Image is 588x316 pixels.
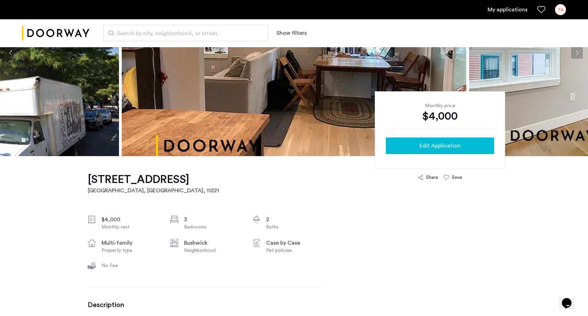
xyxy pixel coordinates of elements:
div: Monthly price [386,102,494,109]
h2: [GEOGRAPHIC_DATA], [GEOGRAPHIC_DATA] , 11221 [88,186,219,195]
span: Edit Application [420,142,460,150]
div: Share [426,174,438,181]
iframe: chat widget [559,288,581,309]
div: Save [452,174,462,181]
div: Bushwick [184,239,242,247]
h1: [STREET_ADDRESS] [88,173,219,186]
span: Search by city, neighborhood, or street. [117,29,249,38]
div: multi-family [101,239,159,247]
button: button [386,137,494,154]
a: Cazamio logo [22,20,89,46]
div: No Fee [101,262,159,269]
input: Apartment Search [103,25,268,41]
div: $4,000 [101,215,159,224]
div: Baths [266,224,324,231]
div: Bedrooms [184,224,242,231]
div: Property type [101,247,159,254]
a: My application [488,6,527,14]
h3: Description [88,301,324,309]
div: $4,000 [386,109,494,123]
button: Next apartment [571,47,583,59]
a: Favorites [537,6,545,14]
a: [STREET_ADDRESS][GEOGRAPHIC_DATA], [GEOGRAPHIC_DATA], 11221 [88,173,219,195]
button: Show or hide filters [276,29,307,37]
div: Case by Case [266,239,324,247]
div: Monthly rent [101,224,159,231]
button: Previous apartment [5,47,17,59]
div: 3 [184,215,242,224]
div: TA [555,4,566,15]
div: 2 [266,215,324,224]
div: Pet policies [266,247,324,254]
div: Neighborhood [184,247,242,254]
img: logo [22,20,89,46]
